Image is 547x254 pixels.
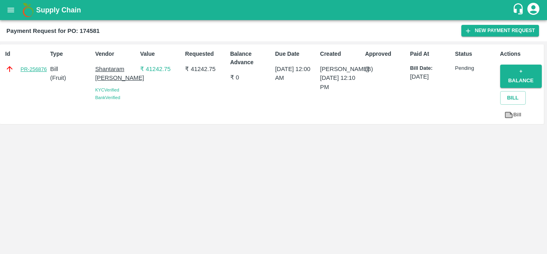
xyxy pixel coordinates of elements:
[365,50,407,58] p: Approved
[500,91,526,105] button: Bill
[95,65,137,83] p: Shantaram [PERSON_NAME]
[185,50,227,58] p: Requested
[500,50,542,58] p: Actions
[50,73,92,82] p: ( Fruit )
[500,108,526,122] a: Bill
[320,73,362,91] p: [DATE] 12:10 PM
[455,65,497,72] p: Pending
[410,65,452,72] p: Bill Date:
[36,4,512,16] a: Supply Chain
[455,50,497,58] p: Status
[20,2,36,18] img: logo
[5,50,47,58] p: Id
[500,65,542,88] button: + balance
[275,50,317,58] p: Due Date
[140,65,182,73] p: ₹ 41242.75
[95,50,137,58] p: Vendor
[410,50,452,58] p: Paid At
[365,65,407,73] p: (B)
[140,50,182,58] p: Value
[50,65,92,73] p: Bill
[461,25,539,37] button: New Payment Request
[6,28,100,34] b: Payment Request for PO: 174581
[50,50,92,58] p: Type
[95,87,119,92] span: KYC Verified
[320,65,362,73] p: [PERSON_NAME]
[20,65,47,73] a: PR-256876
[2,1,20,19] button: open drawer
[230,50,272,67] p: Balance Advance
[95,95,120,100] span: Bank Verified
[36,6,81,14] b: Supply Chain
[185,65,227,73] p: ₹ 41242.75
[512,3,526,17] div: customer-support
[275,65,317,83] p: [DATE] 12:00 AM
[410,72,452,81] p: [DATE]
[320,50,362,58] p: Created
[526,2,541,18] div: account of current user
[230,73,272,82] p: ₹ 0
